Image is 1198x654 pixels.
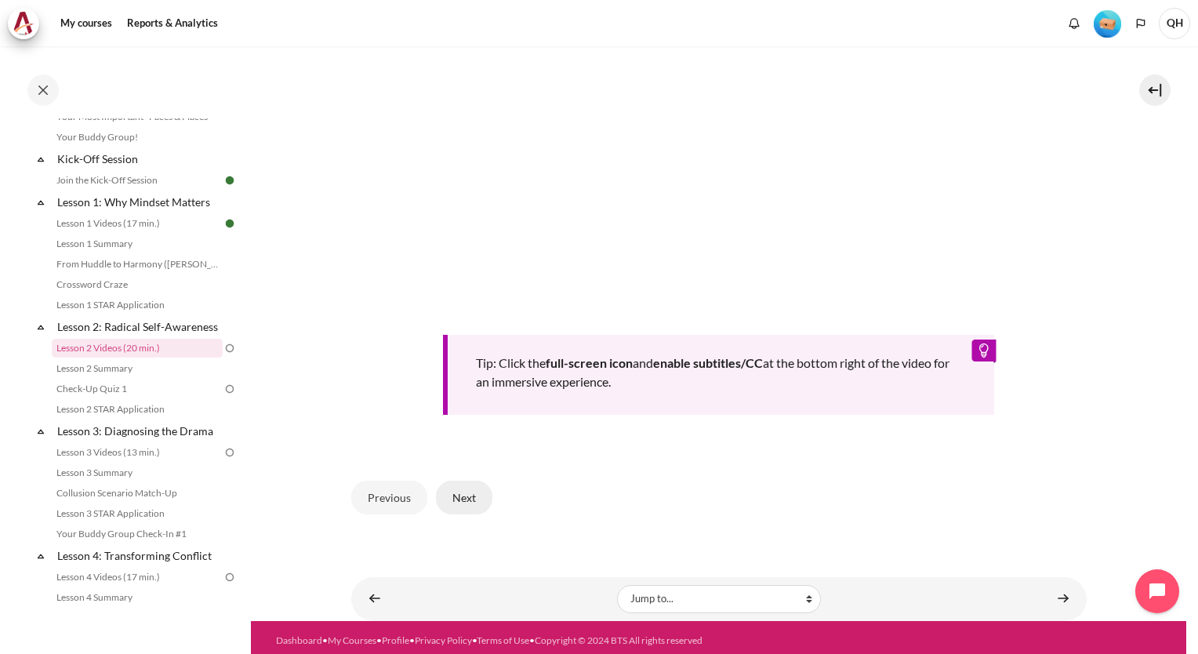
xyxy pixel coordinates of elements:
[653,355,763,370] b: enable subtitles/CC
[52,214,223,233] a: Lesson 1 Videos (17 min.)
[13,12,34,35] img: Architeck
[33,548,49,564] span: Collapse
[52,255,223,274] a: From Huddle to Harmony ([PERSON_NAME]'s Story)
[33,319,49,335] span: Collapse
[328,634,376,646] a: My Courses
[546,355,633,370] b: full-screen icon
[52,400,223,419] a: Lesson 2 STAR Application
[52,588,223,607] a: Lesson 4 Summary
[351,481,427,514] button: Previous
[122,8,223,39] a: Reports & Analytics
[52,504,223,523] a: Lesson 3 STAR Application
[52,609,223,627] a: Early Birds vs. Night Owls ([PERSON_NAME]'s Story)
[55,316,223,337] a: Lesson 2: Radical Self-Awareness
[443,335,995,415] div: Tip: Click the and at the bottom right of the video for an immersive experience.
[33,194,49,210] span: Collapse
[415,634,472,646] a: Privacy Policy
[1129,12,1153,35] button: Languages
[8,8,47,39] a: Architeck Architeck
[223,216,237,231] img: Done
[276,634,761,648] div: • • • • •
[55,148,223,169] a: Kick-Off Session
[52,339,223,358] a: Lesson 2 Videos (20 min.)
[52,380,223,398] a: Check-Up Quiz 1
[55,8,118,39] a: My courses
[52,484,223,503] a: Collusion Scenario Match-Up
[223,445,237,460] img: To do
[276,634,322,646] a: Dashboard
[52,234,223,253] a: Lesson 1 Summary
[52,128,223,147] a: Your Buddy Group!
[52,463,223,482] a: Lesson 3 Summary
[223,173,237,187] img: Done
[223,382,237,396] img: To do
[1159,8,1190,39] span: QH
[1094,9,1121,38] div: Level #1
[477,634,529,646] a: Terms of Use
[436,481,492,514] button: Next
[1087,9,1127,38] a: Level #1
[52,359,223,378] a: Lesson 2 Summary
[1094,10,1121,38] img: Level #1
[535,634,702,646] a: Copyright © 2024 BTS All rights reserved
[1159,8,1190,39] a: User menu
[55,420,223,441] a: Lesson 3: Diagnosing the Drama
[52,275,223,294] a: Crossword Craze
[55,191,223,213] a: Lesson 1: Why Mindset Matters
[382,634,409,646] a: Profile
[52,443,223,462] a: Lesson 3 Videos (13 min.)
[52,525,223,543] a: Your Buddy Group Check-In #1
[33,423,49,439] span: Collapse
[33,151,49,167] span: Collapse
[223,341,237,355] img: To do
[223,570,237,584] img: To do
[52,568,223,587] a: Lesson 4 Videos (17 min.)
[1047,583,1079,614] a: Lesson 2 Summary ►
[52,171,223,190] a: Join the Kick-Off Session
[55,545,223,566] a: Lesson 4: Transforming Conflict
[1062,12,1086,35] div: Show notification window with no new notifications
[52,296,223,314] a: Lesson 1 STAR Application
[359,583,390,614] a: ◄ Lesson 1 STAR Application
